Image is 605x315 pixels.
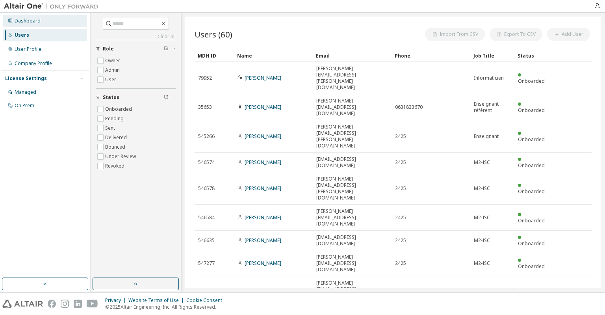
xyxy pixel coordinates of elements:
img: youtube.svg [87,300,98,308]
span: 0631833670 [395,104,423,110]
span: M2-ISC [474,260,490,267]
label: Pending [105,114,125,123]
div: Status [518,49,551,62]
span: Clear filter [164,94,169,101]
span: Users (60) [195,29,232,40]
div: Dashboard [15,18,41,24]
span: [PERSON_NAME][EMAIL_ADDRESS][PERSON_NAME][DOMAIN_NAME] [316,176,388,201]
button: Import From CSV [425,28,485,41]
label: Revoked [105,161,126,171]
span: M2-ISC [474,214,490,221]
span: Onboarded [518,217,545,224]
span: Enseignant référent [474,101,511,114]
span: [PERSON_NAME][EMAIL_ADDRESS][PERSON_NAME][DOMAIN_NAME] [316,280,388,305]
label: Delivered [105,133,128,142]
span: Onboarded [518,263,545,270]
span: 546578 [198,185,215,192]
span: M2-ISC [474,237,490,244]
a: [PERSON_NAME] [245,214,281,221]
img: altair_logo.svg [2,300,43,308]
span: [PERSON_NAME][EMAIL_ADDRESS][PERSON_NAME][DOMAIN_NAME] [316,124,388,149]
span: 545266 [198,133,215,140]
span: 79952 [198,75,212,81]
span: 546574 [198,159,215,166]
span: 547277 [198,260,215,267]
span: M2-ISC [474,159,490,166]
span: Onboarded [518,78,545,84]
span: [PERSON_NAME][EMAIL_ADDRESS][DOMAIN_NAME] [316,254,388,273]
img: linkedin.svg [74,300,82,308]
label: User [105,75,118,84]
div: Privacy [105,297,128,304]
label: Admin [105,65,121,75]
div: Users [15,32,29,38]
span: 546635 [198,237,215,244]
span: Onboarded [518,136,545,143]
div: User Profile [15,46,41,52]
span: Clear filter [164,46,169,52]
a: [PERSON_NAME] [245,237,281,244]
button: Export To CSV [490,28,542,41]
label: Under Review [105,152,137,161]
span: [EMAIL_ADDRESS][DOMAIN_NAME] [316,234,388,247]
button: Add User [547,28,590,41]
span: Onboarded [518,240,545,247]
span: Onboarded [518,188,545,195]
a: [PERSON_NAME] [245,104,281,110]
button: Role [96,40,176,58]
span: 2425 [395,260,406,267]
div: MDH ID [198,49,231,62]
span: [EMAIL_ADDRESS][DOMAIN_NAME] [316,156,388,169]
div: Website Terms of Use [128,297,186,304]
a: [PERSON_NAME] [245,260,281,267]
label: Owner [105,56,122,65]
span: 546584 [198,214,215,221]
div: Job Title [473,49,511,62]
span: Role [103,46,114,52]
a: [PERSON_NAME] [245,75,281,81]
div: Email [316,49,388,62]
img: Altair One [4,2,102,10]
div: Cookie Consent [186,297,227,304]
div: On Prem [15,103,34,109]
span: [PERSON_NAME][EMAIL_ADDRESS][PERSON_NAME][DOMAIN_NAME] [316,65,388,91]
a: [PERSON_NAME] [245,185,281,192]
label: Onboarded [105,104,134,114]
label: Sent [105,123,117,133]
span: 2425 [395,133,406,140]
span: Onboarded [518,162,545,169]
span: [PERSON_NAME][EMAIL_ADDRESS][DOMAIN_NAME] [316,208,388,227]
img: instagram.svg [61,300,69,308]
p: © 2025 Altair Engineering, Inc. All Rights Reserved. [105,304,227,310]
span: Informaticien [474,75,504,81]
div: Managed [15,89,36,95]
a: [PERSON_NAME] [245,133,281,140]
div: Phone [395,49,467,62]
a: Clear all [96,34,176,40]
img: facebook.svg [48,300,56,308]
span: 2425 [395,185,406,192]
span: [PERSON_NAME][EMAIL_ADDRESS][DOMAIN_NAME] [316,98,388,117]
span: 35653 [198,104,212,110]
label: Bounced [105,142,127,152]
div: License Settings [5,75,47,82]
button: Status [96,89,176,106]
span: 2425 [395,159,406,166]
span: 2425 [395,237,406,244]
span: Onboarded [518,107,545,114]
span: 2425 [395,214,406,221]
div: Name [237,49,310,62]
span: Status [103,94,119,101]
span: M2-ISC [474,185,490,192]
a: [PERSON_NAME] [245,159,281,166]
span: Enseignant [474,133,499,140]
div: Company Profile [15,60,52,67]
